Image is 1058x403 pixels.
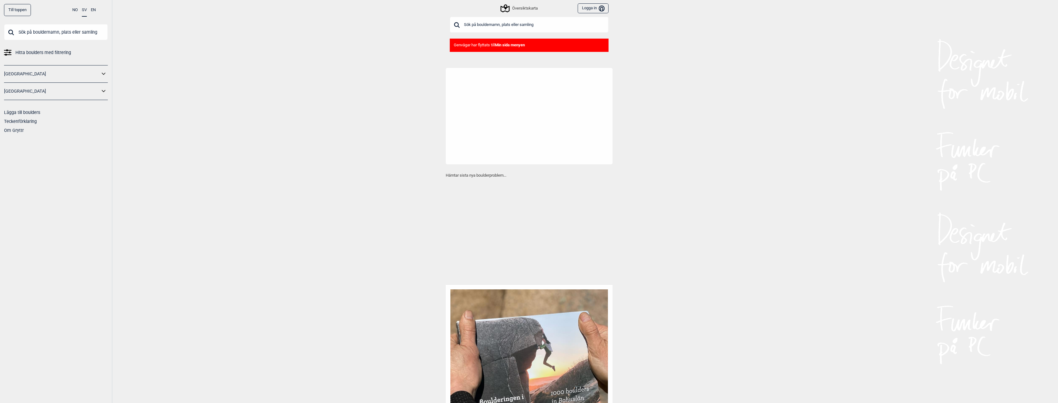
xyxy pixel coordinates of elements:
div: Till toppen [4,4,31,16]
span: Hitta boulders med filtrering [15,48,71,57]
div: Genvägar har flyttats till [450,39,609,52]
button: EN [91,4,96,16]
a: [GEOGRAPHIC_DATA] [4,69,100,78]
input: Sök på bouldernamn, plats eller samling [4,24,108,40]
a: Lägga till boulders [4,110,40,115]
b: Min sida menyen [495,43,525,47]
a: Teckenförklaring [4,119,37,124]
input: Sök på bouldernamn, plats eller samling [450,17,609,33]
a: Om Gryttr [4,128,24,133]
a: Hitta boulders med filtrering [4,48,108,57]
p: Hämtar sista nya boulderproblem... [446,172,613,178]
button: NO [72,4,78,16]
a: [GEOGRAPHIC_DATA] [4,87,100,96]
div: Översiktskarta [501,5,537,12]
button: SV [82,4,87,17]
button: Logga in [578,3,608,14]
